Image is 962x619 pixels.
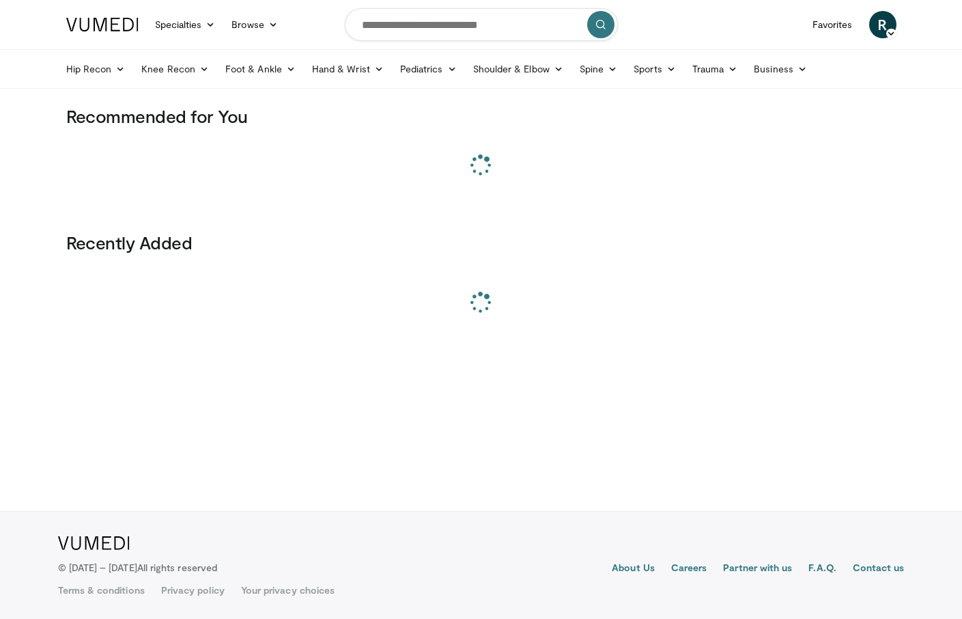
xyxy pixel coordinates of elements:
p: © [DATE] – [DATE] [58,561,218,575]
a: Privacy policy [161,583,225,597]
a: Pediatrics [392,55,465,83]
a: Contact us [853,561,905,577]
a: Browse [223,11,286,38]
span: All rights reserved [137,562,217,573]
a: Foot & Ankle [217,55,304,83]
img: VuMedi Logo [58,536,130,550]
a: F.A.Q. [808,561,836,577]
a: Knee Recon [133,55,217,83]
a: Spine [571,55,625,83]
a: Shoulder & Elbow [465,55,571,83]
h3: Recommended for You [66,105,896,127]
img: VuMedi Logo [66,18,139,31]
a: Terms & conditions [58,583,145,597]
a: Sports [625,55,684,83]
a: Your privacy choices [241,583,335,597]
input: Search topics, interventions [345,8,618,41]
a: Business [746,55,815,83]
a: Hand & Wrist [304,55,392,83]
a: Trauma [684,55,746,83]
a: R [869,11,896,38]
a: Specialties [147,11,224,38]
a: Careers [671,561,707,577]
a: About Us [612,561,655,577]
a: Favorites [804,11,861,38]
h3: Recently Added [66,232,896,253]
a: Hip Recon [58,55,134,83]
a: Partner with us [723,561,792,577]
